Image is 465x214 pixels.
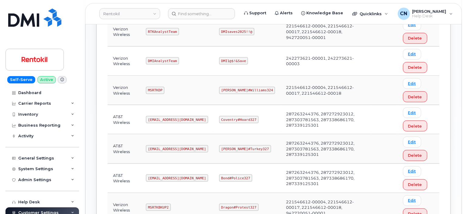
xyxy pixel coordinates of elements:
td: 287263244376, 287272923012, 287303781563, 287338686170, 287339125301 [281,134,370,163]
a: Support [240,7,270,19]
a: Edit [403,107,421,118]
code: [PERSON_NAME]#Williams324 [219,87,275,94]
span: Delete [408,65,422,70]
button: Delete [403,33,427,44]
a: Edit [403,195,421,206]
a: Edit [403,137,421,147]
td: Verizon Wireless [108,47,140,76]
button: Delete [403,121,427,132]
button: Delete [403,150,427,161]
code: DMI1@$!&Save [219,57,248,65]
td: AT&T Wireless [108,164,140,193]
td: 221546612-00004, 221546612-00017, 221546612-00018, 942720051-00001 [281,17,370,47]
div: Connor Nguyen [394,8,457,20]
code: [EMAIL_ADDRESS][DOMAIN_NAME] [146,145,208,153]
span: Support [249,10,266,16]
td: AT&T Wireless [108,105,140,134]
span: Quicklinks [360,11,382,16]
code: DMIsaves2025!!@ [219,28,254,35]
code: [EMAIL_ADDRESS][DOMAIN_NAME] [146,174,208,182]
span: Delete [408,35,422,41]
td: 287263244376, 287272923012, 287303781563, 287338686170, 287339125301 [281,105,370,134]
span: CN [400,10,408,17]
code: Bond#Police327 [219,174,252,182]
td: AT&T Wireless [108,134,140,163]
div: Quicklinks [348,8,392,20]
a: Knowledge Base [297,7,347,19]
td: 287263244376, 287272923012, 287303781563, 287338686170, 287339125301 [281,164,370,193]
td: 221546612-00004, 221546612-00017, 221546612-00018 [281,76,370,105]
code: MSRTKBKUP2 [146,204,171,211]
td: 242273621-00001, 242273621-00003 [281,47,370,76]
a: Edit [403,78,421,89]
code: DMIAnalystTeam [146,57,179,65]
input: Find something... [168,8,235,19]
code: Coventry#Hoard327 [219,116,259,123]
iframe: Messenger Launcher [439,188,460,209]
code: [EMAIL_ADDRESS][DOMAIN_NAME] [146,116,208,123]
button: Delete [403,91,427,102]
span: Delete [408,123,422,129]
a: Edit [403,20,421,30]
button: Delete [403,179,427,190]
span: [PERSON_NAME] [412,9,446,14]
a: Edit [403,49,421,60]
code: [PERSON_NAME]#Turkey327 [219,145,271,153]
button: Delete [403,62,427,73]
td: Verizon Wireless [108,17,140,47]
span: Delete [408,182,422,188]
code: Dragon#Protest327 [219,204,259,211]
code: MSRTKDP [146,87,164,94]
td: Verizon Wireless [108,76,140,105]
a: Rentokil [99,8,160,19]
span: Knowledge Base [306,10,343,16]
a: Edit [403,166,421,177]
code: RTKAnalystTeam [146,28,179,35]
span: Delete [408,153,422,158]
a: Alerts [270,7,297,19]
span: Alerts [280,10,293,16]
span: Delete [408,94,422,100]
span: Help Desk [412,14,446,19]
